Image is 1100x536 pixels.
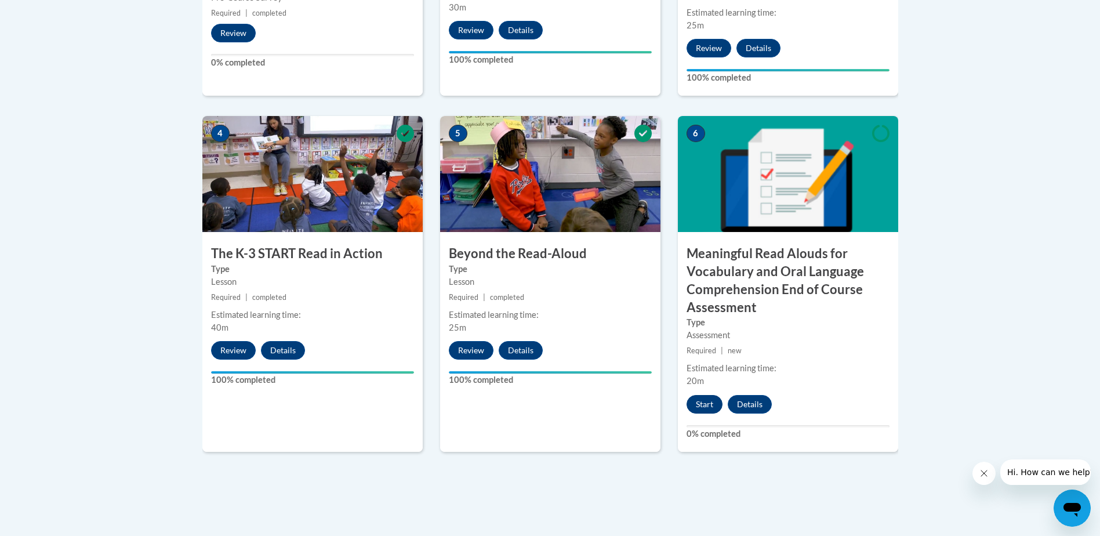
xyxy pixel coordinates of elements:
[449,293,478,302] span: Required
[687,71,890,84] label: 100% completed
[449,276,652,288] div: Lesson
[7,8,94,17] span: Hi. How can we help?
[261,341,305,360] button: Details
[678,116,898,232] img: Course Image
[687,362,890,375] div: Estimated learning time:
[449,125,467,142] span: 5
[687,125,705,142] span: 6
[211,24,256,42] button: Review
[972,462,996,485] iframe: Close message
[211,309,414,321] div: Estimated learning time:
[449,323,466,332] span: 25m
[211,125,230,142] span: 4
[211,341,256,360] button: Review
[721,346,723,355] span: |
[449,21,493,39] button: Review
[252,9,286,17] span: completed
[728,395,772,414] button: Details
[202,116,423,232] img: Course Image
[728,346,742,355] span: new
[211,293,241,302] span: Required
[499,341,543,360] button: Details
[211,276,414,288] div: Lesson
[245,293,248,302] span: |
[202,245,423,263] h3: The K-3 START Read in Action
[736,39,780,57] button: Details
[252,293,286,302] span: completed
[687,6,890,19] div: Estimated learning time:
[687,20,704,30] span: 25m
[211,374,414,386] label: 100% completed
[687,316,890,329] label: Type
[449,371,652,374] div: Your progress
[1054,490,1091,527] iframe: Button to launch messaging window
[440,245,660,263] h3: Beyond the Read-Aloud
[499,21,543,39] button: Details
[449,263,652,276] label: Type
[211,371,414,374] div: Your progress
[449,374,652,386] label: 100% completed
[449,53,652,66] label: 100% completed
[678,245,898,316] h3: Meaningful Read Alouds for Vocabulary and Oral Language Comprehension End of Course Assessment
[449,309,652,321] div: Estimated learning time:
[687,376,704,386] span: 20m
[490,293,524,302] span: completed
[440,116,660,232] img: Course Image
[483,293,485,302] span: |
[687,395,723,414] button: Start
[449,2,466,12] span: 30m
[687,69,890,71] div: Your progress
[687,428,890,440] label: 0% completed
[687,329,890,342] div: Assessment
[211,263,414,276] label: Type
[449,341,493,360] button: Review
[211,56,414,69] label: 0% completed
[211,323,228,332] span: 40m
[211,9,241,17] span: Required
[1000,459,1091,485] iframe: Message from company
[449,51,652,53] div: Your progress
[245,9,248,17] span: |
[687,346,716,355] span: Required
[687,39,731,57] button: Review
